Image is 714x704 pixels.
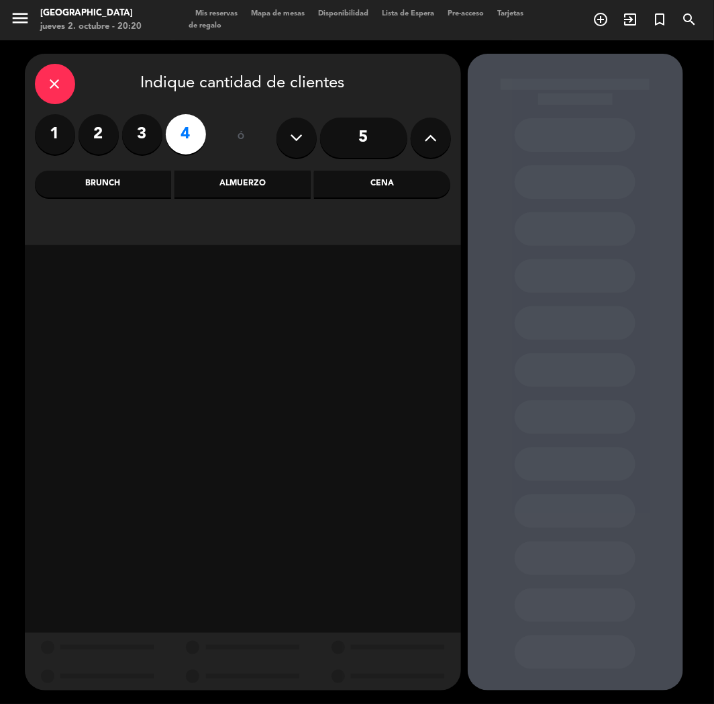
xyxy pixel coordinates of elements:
[174,171,311,197] div: Almuerzo
[652,11,668,28] i: turned_in_not
[79,114,119,155] label: 2
[375,10,441,17] span: Lista de Espera
[35,171,171,197] div: Brunch
[47,76,63,92] i: close
[244,10,311,17] span: Mapa de mesas
[35,64,451,104] div: Indique cantidad de clientes
[122,114,162,155] label: 3
[166,114,206,155] label: 4
[681,11,697,28] i: search
[593,11,609,28] i: add_circle_outline
[311,10,375,17] span: Disponibilidad
[10,8,30,28] i: menu
[40,20,142,34] div: jueves 2. octubre - 20:20
[35,114,75,155] label: 1
[189,10,244,17] span: Mis reservas
[40,7,142,20] div: [GEOGRAPHIC_DATA]
[219,114,263,161] div: ó
[622,11,638,28] i: exit_to_app
[314,171,450,197] div: Cena
[10,8,30,33] button: menu
[441,10,491,17] span: Pre-acceso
